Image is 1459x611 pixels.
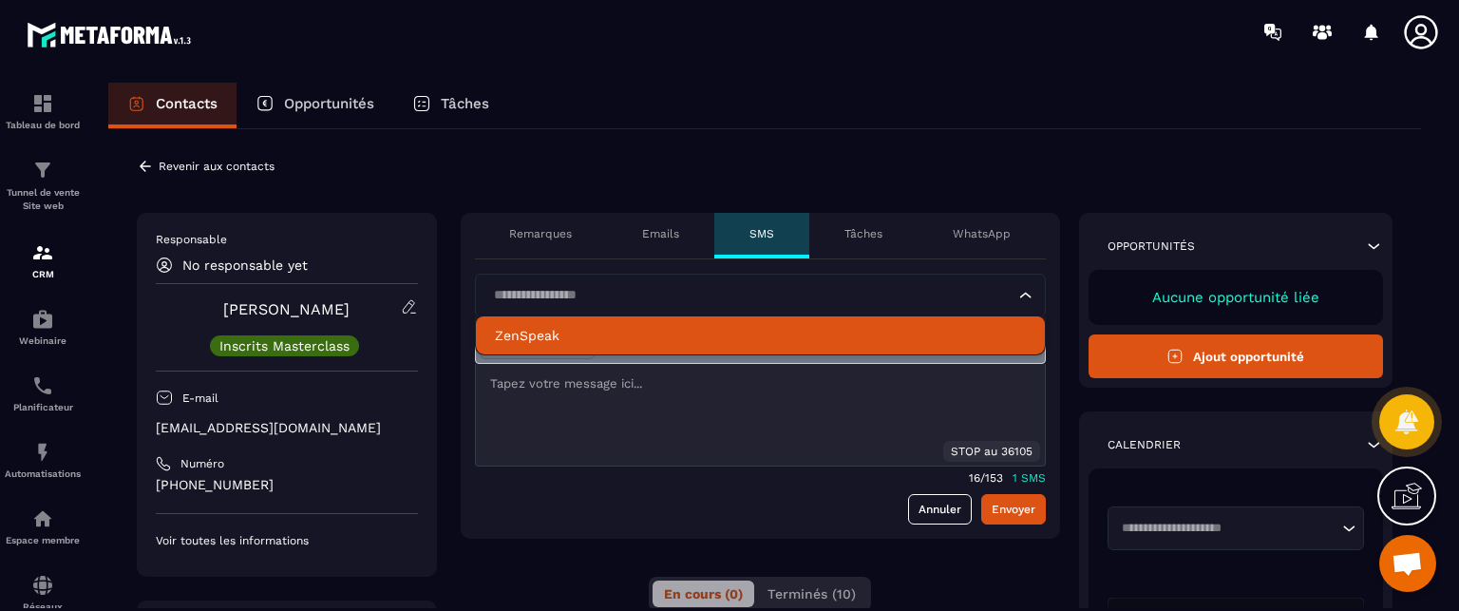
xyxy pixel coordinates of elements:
[1108,239,1195,254] p: Opportunités
[156,419,418,437] p: [EMAIL_ADDRESS][DOMAIN_NAME]
[495,326,1026,345] p: ZenSpeak
[981,494,1046,525] button: Envoyer
[969,471,985,485] p: 16/
[156,533,418,548] p: Voir toutes les informations
[5,144,81,227] a: formationformationTunnel de vente Site web
[5,360,81,427] a: schedulerschedulerPlanificateur
[31,374,54,397] img: scheduler
[487,285,1014,306] input: Search for option
[642,226,679,241] p: Emails
[5,402,81,412] p: Planificateur
[5,427,81,493] a: automationsautomationsAutomatisations
[182,258,308,273] p: No responsable yet
[1089,334,1384,378] button: Ajout opportunité
[5,335,81,346] p: Webinaire
[1108,289,1365,306] p: Aucune opportunité liée
[5,227,81,294] a: formationformationCRM
[5,186,81,213] p: Tunnel de vente Site web
[664,586,743,601] span: En cours (0)
[5,493,81,560] a: automationsautomationsEspace membre
[953,226,1011,241] p: WhatsApp
[156,95,218,112] p: Contacts
[31,159,54,181] img: formation
[1108,506,1365,550] div: Search for option
[180,456,224,471] p: Numéro
[31,308,54,331] img: automations
[475,274,1046,317] div: Search for option
[219,339,350,353] p: Inscrits Masterclass
[156,476,418,494] p: [PHONE_NUMBER]
[985,471,1003,485] p: 153
[1379,535,1436,592] div: Ouvrir le chat
[27,17,198,52] img: logo
[31,441,54,464] img: automations
[393,83,508,128] a: Tâches
[441,95,489,112] p: Tâches
[31,92,54,115] img: formation
[108,83,237,128] a: Contacts
[156,232,418,247] p: Responsable
[159,160,275,173] p: Revenir aux contacts
[749,226,774,241] p: SMS
[182,391,218,406] p: E-mail
[31,574,54,597] img: social-network
[5,468,81,479] p: Automatisations
[237,83,393,128] a: Opportunités
[767,586,856,601] span: Terminés (10)
[756,581,867,607] button: Terminés (10)
[31,507,54,530] img: automations
[5,294,81,360] a: automationsautomationsWebinaire
[509,226,572,241] p: Remarques
[943,441,1040,462] div: STOP au 36105
[1115,519,1338,538] input: Search for option
[223,300,350,318] a: [PERSON_NAME]
[5,78,81,144] a: formationformationTableau de bord
[5,120,81,130] p: Tableau de bord
[284,95,374,112] p: Opportunités
[1013,471,1046,485] p: 1 SMS
[908,494,972,525] a: Annuler
[5,269,81,279] p: CRM
[1108,437,1181,452] p: Calendrier
[5,535,81,545] p: Espace membre
[844,226,882,241] p: Tâches
[653,581,754,607] button: En cours (0)
[31,241,54,264] img: formation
